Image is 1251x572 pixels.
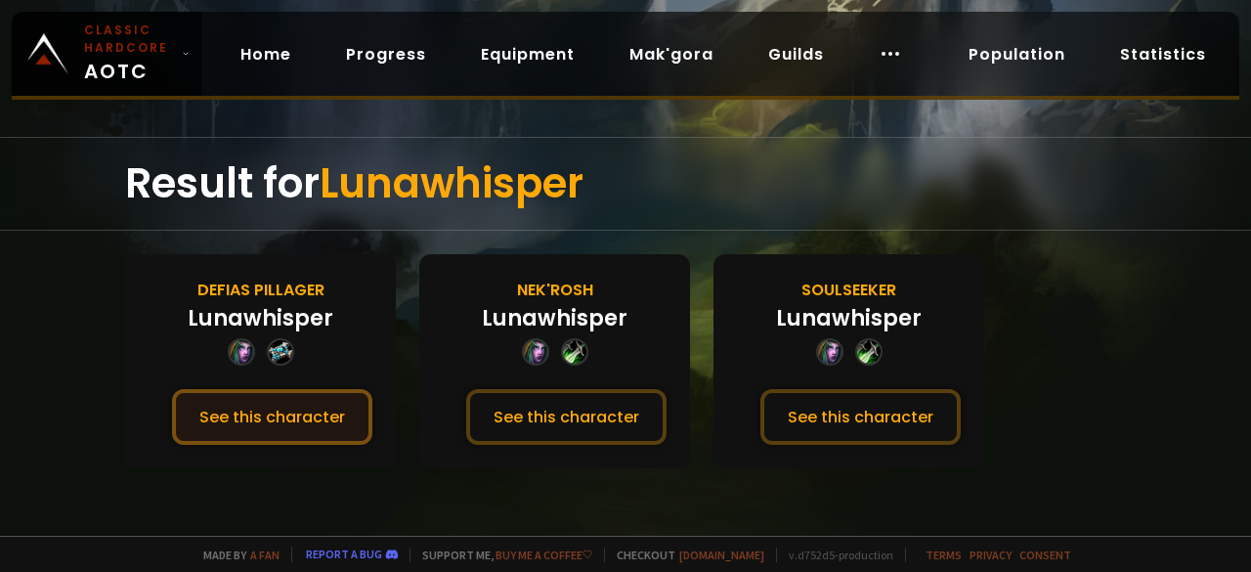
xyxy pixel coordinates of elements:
[84,22,174,86] span: AOTC
[760,389,961,445] button: See this character
[320,154,583,212] span: Lunawhisper
[125,138,1126,230] div: Result for
[410,548,592,562] span: Support me,
[1104,34,1222,74] a: Statistics
[465,34,590,74] a: Equipment
[197,278,324,302] div: Defias Pillager
[306,547,382,561] a: Report a bug
[250,548,280,562] a: a fan
[604,548,764,562] span: Checkout
[192,548,280,562] span: Made by
[926,548,962,562] a: Terms
[482,302,627,334] div: Lunawhisper
[225,34,307,74] a: Home
[12,12,201,96] a: Classic HardcoreAOTC
[330,34,442,74] a: Progress
[172,389,372,445] button: See this character
[1019,548,1071,562] a: Consent
[188,302,333,334] div: Lunawhisper
[84,22,174,57] small: Classic Hardcore
[953,34,1081,74] a: Population
[801,278,896,302] div: Soulseeker
[496,548,592,562] a: Buy me a coffee
[466,389,667,445] button: See this character
[517,278,593,302] div: Nek'Rosh
[776,302,922,334] div: Lunawhisper
[776,548,893,562] span: v. d752d5 - production
[970,548,1012,562] a: Privacy
[614,34,729,74] a: Mak'gora
[753,34,840,74] a: Guilds
[679,548,764,562] a: [DOMAIN_NAME]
